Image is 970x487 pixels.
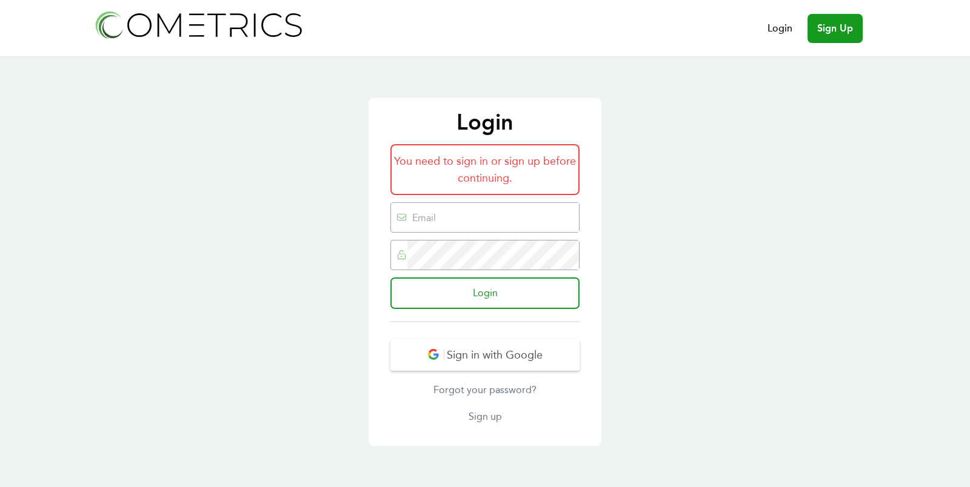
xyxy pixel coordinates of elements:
[768,21,792,36] a: Login
[390,277,580,309] input: Login
[390,144,580,195] div: You need to sign in or sign up before continuing.
[390,409,580,424] a: Sign up
[390,383,580,397] a: Forgot your password?
[808,14,863,43] a: Sign Up
[381,110,589,134] p: Login
[92,7,304,42] img: Cometrics logo
[390,339,580,371] button: Sign in with Google
[407,203,579,232] input: Email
